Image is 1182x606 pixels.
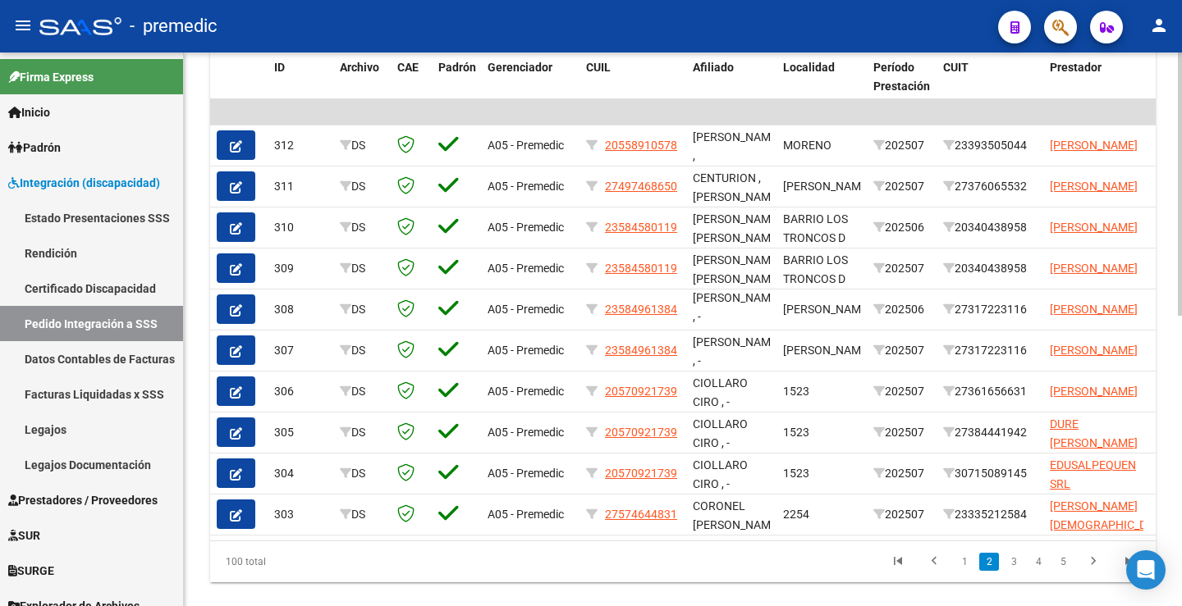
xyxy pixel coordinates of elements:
div: DS [340,382,384,401]
span: A05 - Premedic [488,262,564,275]
span: 27574644831 [605,508,677,521]
span: 20570921739 [605,426,677,439]
span: Período Prestación [873,61,930,93]
span: [PERSON_NAME] [1050,221,1138,234]
span: Padrón [438,61,476,74]
mat-icon: person [1149,16,1169,35]
span: A05 - Premedic [488,344,564,357]
span: Localidad [783,61,835,74]
datatable-header-cell: ID [268,50,333,122]
div: 202506 [873,300,930,319]
datatable-header-cell: Período Prestación [867,50,937,122]
a: go to last page [1114,553,1145,571]
li: page 1 [952,548,977,576]
span: CAE [397,61,419,74]
span: A05 - Premedic [488,426,564,439]
span: CUIL [586,61,611,74]
span: [PERSON_NAME], [PERSON_NAME] [693,212,783,244]
div: 100 total [210,541,396,582]
span: CENTURION , [PERSON_NAME] [693,171,781,203]
span: 23584961384 [605,303,677,316]
div: 312 [274,136,327,155]
a: 2 [979,553,999,571]
li: page 4 [1026,548,1051,576]
span: A05 - Premedic [488,221,564,234]
div: DS [340,136,384,155]
span: 1523 [783,426,809,439]
span: CIOLLARO CIRO , - [693,458,748,490]
span: Archivo [340,61,379,74]
span: [PERSON_NAME] , - [693,335,781,367]
span: BARRIO LOS TRONCOS D [783,253,848,285]
div: DS [340,300,384,319]
div: Open Intercom Messenger [1126,550,1166,590]
span: 2254 [783,508,809,521]
span: [PERSON_NAME] [783,303,871,316]
span: Integración (discapacidad) [8,174,160,192]
li: page 3 [1001,548,1026,576]
span: CIOLLARO CIRO , - [693,417,748,449]
span: [PERSON_NAME][DEMOGRAPHIC_DATA] [1050,499,1170,531]
div: 202506 [873,218,930,237]
a: 3 [1004,553,1024,571]
div: 304 [274,464,327,483]
span: Prestadores / Proveedores [8,491,158,509]
span: BARRIO LOS TRONCOS D [783,212,848,244]
span: 27497468650 [605,180,677,193]
a: go to previous page [919,553,950,571]
datatable-header-cell: CUIL [580,50,686,122]
span: 23584580119 [605,262,677,275]
span: A05 - Premedic [488,139,564,152]
div: DS [340,341,384,360]
div: 202507 [873,505,930,524]
datatable-header-cell: Localidad [777,50,867,122]
datatable-header-cell: Archivo [333,50,391,122]
span: [PERSON_NAME] , [PERSON_NAME] [693,130,781,181]
span: 1523 [783,467,809,480]
div: 303 [274,505,327,524]
span: [PERSON_NAME] [1050,139,1138,152]
div: 23393505044 [943,136,1037,155]
span: CIOLLARO CIRO , - [693,376,748,408]
div: 202507 [873,423,930,442]
span: DURE [PERSON_NAME] [1050,417,1138,449]
div: 23335212584 [943,505,1037,524]
div: 20340438958 [943,259,1037,278]
div: DS [340,464,384,483]
li: page 5 [1051,548,1075,576]
div: DS [340,423,384,442]
span: CUIT [943,61,969,74]
div: 27376065532 [943,177,1037,196]
datatable-header-cell: CUIT [937,50,1043,122]
div: 27361656631 [943,382,1037,401]
li: page 2 [977,548,1001,576]
div: 310 [274,218,327,237]
span: 1523 [783,385,809,398]
div: DS [340,177,384,196]
span: A05 - Premedic [488,303,564,316]
datatable-header-cell: CAE [391,50,432,122]
span: A05 - Premedic [488,467,564,480]
span: ID [274,61,285,74]
datatable-header-cell: Gerenciador [481,50,580,122]
div: 202507 [873,136,930,155]
span: 23584961384 [605,344,677,357]
div: 309 [274,259,327,278]
span: 20570921739 [605,467,677,480]
span: 20570921739 [605,385,677,398]
datatable-header-cell: Afiliado [686,50,777,122]
span: [PERSON_NAME] [783,344,871,357]
datatable-header-cell: Padrón [432,50,481,122]
span: [PERSON_NAME] [1050,262,1138,275]
span: A05 - Premedic [488,385,564,398]
div: 27384441942 [943,423,1037,442]
a: go to first page [882,553,914,571]
span: Gerenciador [488,61,552,74]
span: A05 - Premedic [488,180,564,193]
datatable-header-cell: Prestador [1043,50,1150,122]
span: MORENO [783,139,832,152]
span: [PERSON_NAME] [783,180,871,193]
span: Afiliado [693,61,734,74]
div: 27317223116 [943,341,1037,360]
div: 307 [274,341,327,360]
